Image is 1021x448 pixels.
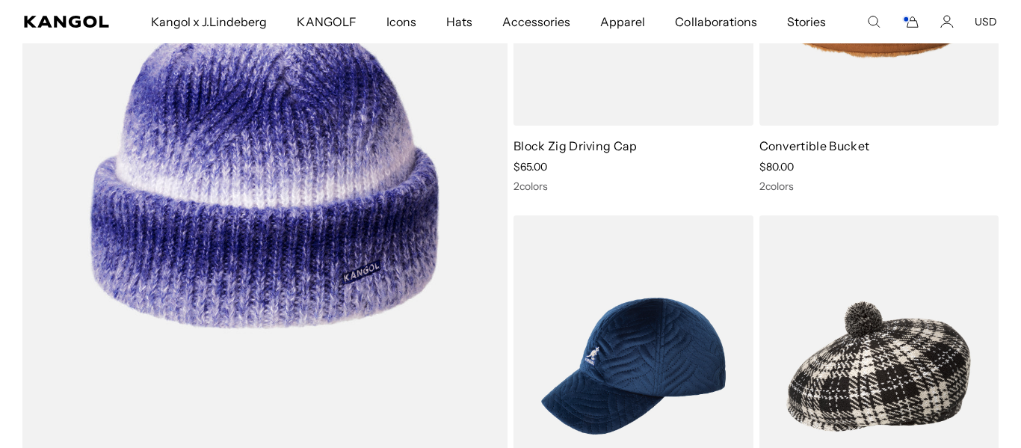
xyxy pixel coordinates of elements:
[513,138,638,153] a: Block Zig Driving Cap
[513,179,753,193] div: 2 colors
[759,160,794,174] span: $80.00
[24,16,110,28] a: Kangol
[940,15,954,28] a: Account
[759,179,999,193] div: 2 colors
[867,15,880,28] summary: Search here
[513,160,547,174] span: $65.00
[975,15,997,28] button: USD
[901,15,919,28] button: Cart
[759,138,870,153] a: Convertible Bucket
